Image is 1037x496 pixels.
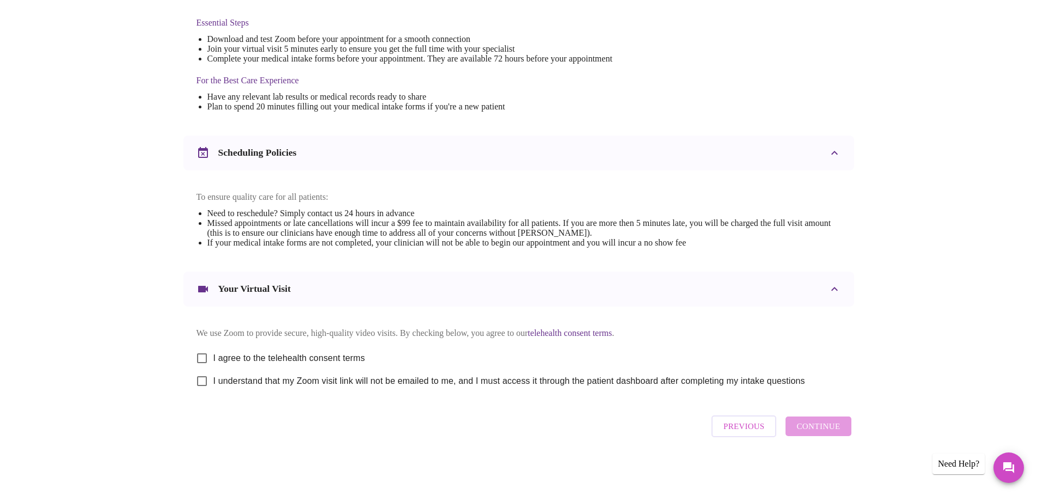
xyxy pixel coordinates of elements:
h3: Your Virtual Visit [218,283,291,295]
div: Your Virtual Visit [183,272,854,307]
h4: Essential Steps [197,18,612,28]
li: Download and test Zoom before your appointment for a smooth connection [207,34,612,44]
p: We use Zoom to provide secure, high-quality video visits. By checking below, you agree to our . [197,328,841,338]
h3: Scheduling Policies [218,147,297,158]
span: I understand that my Zoom visit link will not be emailed to me, and I must access it through the ... [213,375,805,388]
li: Plan to spend 20 minutes filling out your medical intake forms if you're a new patient [207,102,612,112]
li: If your medical intake forms are not completed, your clinician will not be able to begin our appo... [207,238,841,248]
li: Complete your medical intake forms before your appointment. They are available 72 hours before yo... [207,54,612,64]
a: telehealth consent terms [528,328,612,338]
h4: For the Best Care Experience [197,76,612,85]
button: Messages [993,452,1024,483]
li: Need to reschedule? Simply contact us 24 hours in advance [207,209,841,218]
span: Previous [723,419,764,433]
button: Previous [711,415,776,437]
li: Join your virtual visit 5 minutes early to ensure you get the full time with your specialist [207,44,612,54]
span: I agree to the telehealth consent terms [213,352,365,365]
li: Missed appointments or late cancellations will incur a $99 fee to maintain availability for all p... [207,218,841,238]
div: Scheduling Policies [183,136,854,170]
li: Have any relevant lab results or medical records ready to share [207,92,612,102]
div: Need Help? [932,454,985,474]
p: To ensure quality care for all patients: [197,192,841,202]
